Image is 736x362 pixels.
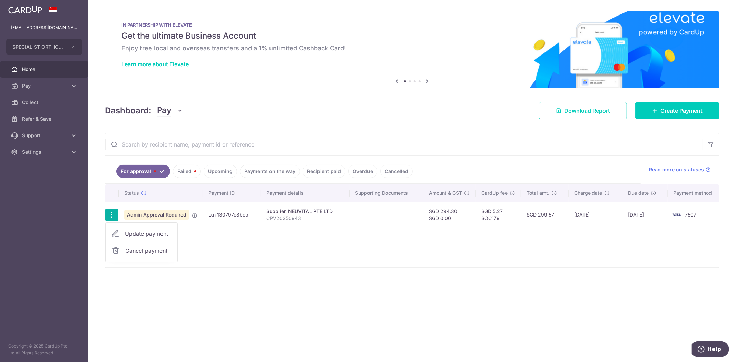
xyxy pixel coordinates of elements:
iframe: Opens a widget where you can find more information [692,341,729,359]
span: Settings [22,149,68,155]
span: Home [22,66,68,73]
a: Download Report [539,102,627,119]
span: Read more on statuses [649,166,704,173]
a: Create Payment [635,102,719,119]
a: For approval [116,165,170,178]
p: IN PARTNERSHIP WITH ELEVATE [121,22,703,28]
span: Due date [628,190,649,197]
td: txn_130797c8bcb [203,202,261,227]
a: Upcoming [204,165,237,178]
th: Payment method [668,184,721,202]
button: SPECIALIST ORTHOPAEDIC JOINT TRAUMA CENTRE PTE. LTD. [6,39,82,55]
span: 7507 [685,212,696,218]
td: SGD 299.57 [521,202,569,227]
span: Charge date [574,190,602,197]
td: SGD 5.27 SOC179 [476,202,521,227]
span: Status [124,190,139,197]
img: CardUp [8,6,42,14]
td: SGD 294.30 SGD 0.00 [423,202,476,227]
a: Payments on the way [240,165,300,178]
span: Refer & Save [22,115,68,122]
button: Pay [157,104,184,117]
div: Supplier. NEUVITAL PTE LTD [266,208,344,215]
ul: Pay [105,222,178,262]
span: Amount & GST [429,190,462,197]
a: Overdue [348,165,377,178]
a: Read more on statuses [649,166,711,173]
h5: Get the ultimate Business Account [121,30,703,41]
td: [DATE] [569,202,622,227]
img: Renovation banner [105,11,719,88]
th: Payment ID [203,184,261,202]
h6: Enjoy free local and overseas transfers and a 1% unlimited Cashback Card! [121,44,703,52]
span: Collect [22,99,68,106]
span: CardUp fee [481,190,508,197]
p: CPV20250943 [266,215,344,222]
span: Total amt. [527,190,549,197]
span: Admin Approval Required [124,210,189,220]
span: Support [22,132,68,139]
h4: Dashboard: [105,104,151,117]
p: [EMAIL_ADDRESS][DOMAIN_NAME] [11,24,77,31]
a: Failed [173,165,201,178]
span: SPECIALIST ORTHOPAEDIC JOINT TRAUMA CENTRE PTE. LTD. [12,43,63,50]
th: Supporting Documents [350,184,423,202]
a: Recipient paid [303,165,345,178]
th: Payment details [261,184,350,202]
span: Download Report [564,107,610,115]
span: Create Payment [660,107,703,115]
span: Pay [22,82,68,89]
span: Pay [157,104,171,117]
img: Bank Card [670,211,684,219]
a: Learn more about Elevate [121,61,189,68]
input: Search by recipient name, payment id or reference [105,133,703,155]
a: Cancelled [380,165,413,178]
td: [DATE] [622,202,668,227]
